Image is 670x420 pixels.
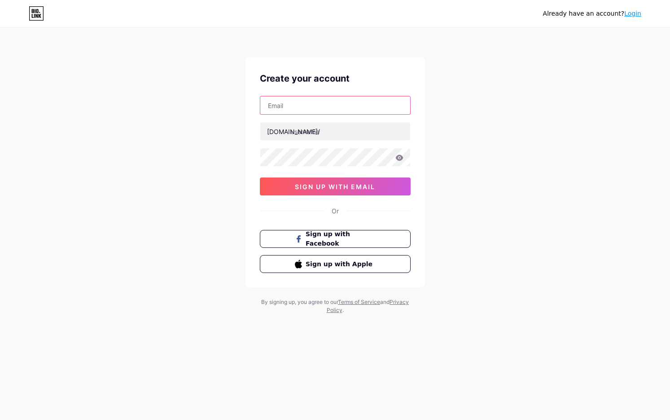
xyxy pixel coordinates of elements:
[306,260,375,269] span: Sign up with Apple
[332,206,339,216] div: Or
[260,72,411,85] div: Create your account
[338,299,380,305] a: Terms of Service
[267,127,320,136] div: [DOMAIN_NAME]/
[259,298,412,314] div: By signing up, you agree to our and .
[260,230,411,248] button: Sign up with Facebook
[260,178,411,195] button: sign up with email
[543,9,641,18] div: Already have an account?
[260,96,410,114] input: Email
[260,122,410,140] input: username
[306,229,375,248] span: Sign up with Facebook
[260,255,411,273] button: Sign up with Apple
[295,183,375,191] span: sign up with email
[624,10,641,17] a: Login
